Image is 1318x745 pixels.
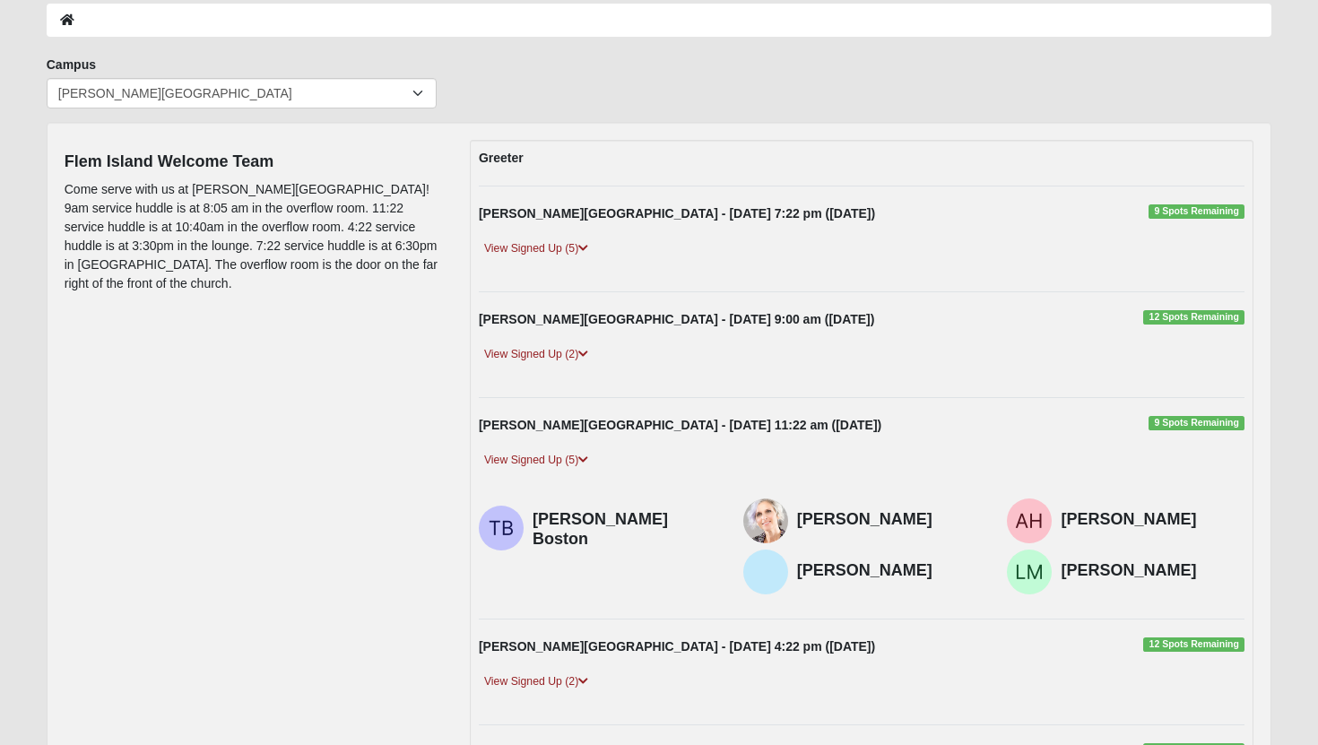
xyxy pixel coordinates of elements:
strong: [PERSON_NAME][GEOGRAPHIC_DATA] - [DATE] 9:00 am ([DATE]) [479,312,875,326]
a: View Signed Up (5) [479,451,594,470]
strong: [PERSON_NAME][GEOGRAPHIC_DATA] - [DATE] 7:22 pm ([DATE]) [479,206,875,221]
img: Leonard Maney [1007,550,1052,594]
label: Campus [47,56,96,74]
img: Julianne Smith [743,498,788,543]
h4: [PERSON_NAME] [797,510,981,530]
span: 12 Spots Remaining [1143,310,1244,325]
h4: [PERSON_NAME] [1061,561,1244,581]
img: Leonna T [743,550,788,594]
h4: [PERSON_NAME] [797,561,981,581]
a: View Signed Up (2) [479,345,594,364]
h4: [PERSON_NAME] [1061,510,1244,530]
strong: Greeter [479,151,524,165]
img: Trisha Boston [479,506,524,550]
h4: [PERSON_NAME] Boston [533,510,716,549]
strong: [PERSON_NAME][GEOGRAPHIC_DATA] - [DATE] 11:22 am ([DATE]) [479,418,881,432]
a: View Signed Up (5) [479,239,594,258]
p: Come serve with us at [PERSON_NAME][GEOGRAPHIC_DATA]! 9am service huddle is at 8:05 am in the ove... [65,180,443,293]
span: 9 Spots Remaining [1149,204,1244,219]
h4: Flem Island Welcome Team [65,152,443,172]
a: View Signed Up (2) [479,672,594,691]
img: Alice Hall [1007,498,1052,543]
strong: [PERSON_NAME][GEOGRAPHIC_DATA] - [DATE] 4:22 pm ([DATE]) [479,639,875,654]
span: 9 Spots Remaining [1149,416,1244,430]
span: 12 Spots Remaining [1143,637,1244,652]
